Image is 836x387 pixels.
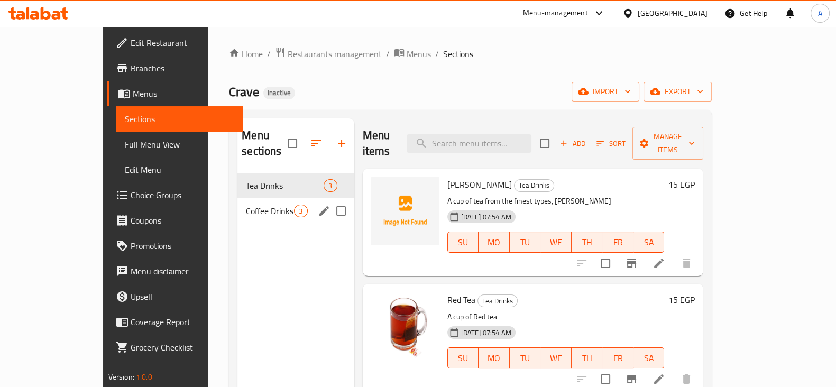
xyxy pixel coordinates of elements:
[576,235,599,250] span: TH
[131,62,234,75] span: Branches
[652,85,703,98] span: export
[514,351,537,366] span: TU
[447,177,512,192] span: [PERSON_NAME]
[483,351,506,366] span: MO
[125,163,234,176] span: Edit Menu
[602,347,633,368] button: FR
[452,351,474,366] span: SU
[407,134,531,153] input: search
[523,7,588,20] div: Menu-management
[638,235,660,250] span: SA
[131,239,234,252] span: Promotions
[316,203,332,219] button: edit
[107,81,243,106] a: Menus
[633,347,665,368] button: SA
[602,232,633,253] button: FR
[641,130,695,156] span: Manage items
[131,214,234,227] span: Coupons
[534,132,556,154] span: Select section
[267,48,271,60] li: /
[457,212,516,222] span: [DATE] 07:54 AM
[237,169,354,228] nav: Menu sections
[478,295,517,307] span: Tea Drinks
[668,292,695,307] h6: 15 EGP
[545,351,567,366] span: WE
[363,127,394,159] h2: Menu items
[133,87,234,100] span: Menus
[479,232,510,253] button: MO
[510,347,541,368] button: TU
[107,208,243,233] a: Coupons
[288,48,382,60] span: Restaurants management
[107,182,243,208] a: Choice Groups
[558,137,587,150] span: Add
[590,135,632,152] span: Sort items
[818,7,822,19] span: A
[295,206,307,216] span: 3
[668,177,695,192] h6: 15 EGP
[556,135,590,152] span: Add item
[633,232,665,253] button: SA
[447,292,475,308] span: Red Tea
[540,347,572,368] button: WE
[229,48,263,60] a: Home
[107,284,243,309] a: Upsell
[594,252,617,274] span: Select to update
[116,132,243,157] a: Full Menu View
[131,290,234,303] span: Upsell
[371,177,439,245] img: Ahmad Tea
[229,47,712,61] nav: breadcrumb
[394,47,431,61] a: Menus
[304,131,329,156] span: Sort sections
[125,138,234,151] span: Full Menu View
[275,47,382,61] a: Restaurants management
[653,257,665,270] a: Edit menu item
[237,173,354,198] div: Tea Drinks3
[407,48,431,60] span: Menus
[596,137,626,150] span: Sort
[435,48,439,60] li: /
[116,157,243,182] a: Edit Menu
[281,132,304,154] span: Select all sections
[131,316,234,328] span: Coverage Report
[580,85,631,98] span: import
[386,48,390,60] li: /
[263,88,295,97] span: Inactive
[447,232,479,253] button: SU
[447,310,665,324] p: A cup of Red tea
[510,232,541,253] button: TU
[540,232,572,253] button: WE
[607,235,629,250] span: FR
[136,370,152,384] span: 1.0.0
[229,80,259,104] span: Crave
[576,351,599,366] span: TH
[457,328,516,338] span: [DATE] 07:54 AM
[116,106,243,132] a: Sections
[607,351,629,366] span: FR
[483,235,506,250] span: MO
[514,179,554,192] div: Tea Drinks
[572,347,603,368] button: TH
[447,195,665,208] p: A cup of tea from the finest types, [PERSON_NAME]
[107,233,243,259] a: Promotions
[514,235,537,250] span: TU
[674,251,699,276] button: delete
[371,292,439,360] img: Red Tea
[263,87,295,99] div: Inactive
[452,235,474,250] span: SU
[131,189,234,201] span: Choice Groups
[107,259,243,284] a: Menu disclaimer
[294,205,307,217] div: items
[638,351,660,366] span: SA
[545,235,567,250] span: WE
[246,179,324,192] span: Tea Drinks
[107,309,243,335] a: Coverage Report
[443,48,473,60] span: Sections
[125,113,234,125] span: Sections
[515,179,554,191] span: Tea Drinks
[237,198,354,224] div: Coffee Drinks3edit
[108,370,134,384] span: Version:
[246,205,294,217] span: Coffee Drinks
[107,56,243,81] a: Branches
